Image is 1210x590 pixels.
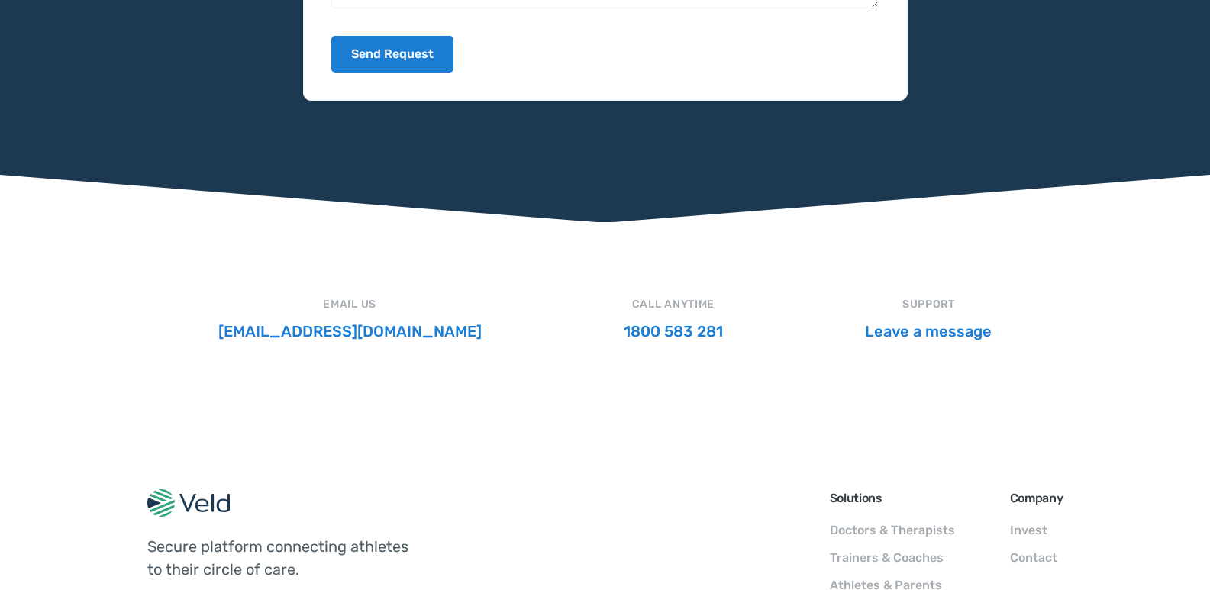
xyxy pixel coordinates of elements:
[830,489,955,508] h6: Solutions
[1010,489,1063,508] h6: Company
[865,295,992,314] div: support
[830,523,955,537] a: Doctors & Therapists
[830,550,944,565] a: Trainers & Coaches
[218,295,482,314] div: email us
[624,322,723,340] a: 1800 583 281
[1010,550,1057,565] a: Contact
[331,36,453,73] input: Send Request
[147,535,408,581] p: Secure platform connecting athletes to their circle of care.
[218,322,482,340] a: [EMAIL_ADDRESS][DOMAIN_NAME]
[1010,523,1047,537] a: Invest
[865,322,992,340] a: Leave a message
[147,489,230,517] img: Veld
[624,295,723,314] div: call anytime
